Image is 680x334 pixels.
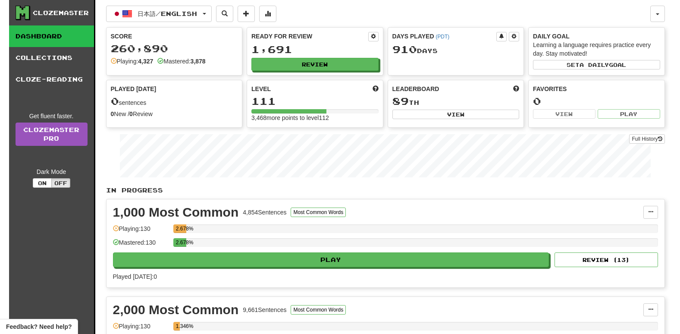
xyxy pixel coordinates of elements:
[16,112,88,120] div: Get fluent faster.
[111,110,114,117] strong: 0
[533,96,660,107] div: 0
[251,96,379,107] div: 111
[9,25,94,47] a: Dashboard
[436,34,449,40] a: (PDT)
[113,273,157,280] span: Played [DATE]: 0
[111,57,154,66] div: Playing:
[373,85,379,93] span: Score more points to level up
[251,85,271,93] span: Level
[111,95,119,107] span: 0
[533,60,660,69] button: Seta dailygoal
[113,224,169,239] div: Playing: 130
[9,69,94,90] a: Cloze-Reading
[251,58,379,71] button: Review
[111,85,157,93] span: Played [DATE]
[259,6,276,22] button: More stats
[629,134,664,144] button: Full History
[9,47,94,69] a: Collections
[392,85,439,93] span: Leaderboard
[251,32,368,41] div: Ready for Review
[6,322,72,331] span: Open feedback widget
[138,10,197,17] span: 日本語 / English
[392,95,409,107] span: 89
[106,6,212,22] button: 日本語/English
[392,43,417,55] span: 910
[191,58,206,65] strong: 3,878
[176,238,186,247] div: 2.678%
[243,306,286,314] div: 9,661 Sentences
[33,178,52,188] button: On
[513,85,519,93] span: This week in points, UTC
[111,110,238,118] div: New / Review
[176,224,186,233] div: 2.678%
[216,6,233,22] button: Search sentences
[291,208,346,217] button: Most Common Words
[157,57,205,66] div: Mastered:
[580,62,609,68] span: a daily
[392,96,520,107] div: th
[106,186,665,195] p: In Progress
[598,109,660,119] button: Play
[243,208,286,217] div: 4,854 Sentences
[16,167,88,176] div: Dark Mode
[533,85,660,93] div: Favorites
[176,322,180,331] div: 1.346%
[533,41,660,58] div: Learning a language requires practice every day. Stay motivated!
[291,305,346,315] button: Most Common Words
[129,110,133,117] strong: 0
[111,32,238,41] div: Score
[533,109,595,119] button: View
[392,110,520,119] button: View
[251,113,379,122] div: 3,468 more points to level 112
[111,96,238,107] div: sentences
[113,238,169,252] div: Mastered: 130
[138,58,153,65] strong: 4,327
[113,206,239,219] div: 1,000 Most Common
[113,303,239,316] div: 2,000 Most Common
[113,252,549,267] button: Play
[533,32,660,41] div: Daily Goal
[555,252,658,267] button: Review (13)
[392,32,497,41] div: Days Played
[51,178,70,188] button: Off
[33,9,89,17] div: Clozemaster
[111,43,238,54] div: 260,890
[16,123,88,146] a: ClozemasterPro
[392,44,520,55] div: Day s
[238,6,255,22] button: Add sentence to collection
[251,44,379,55] div: 1,691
